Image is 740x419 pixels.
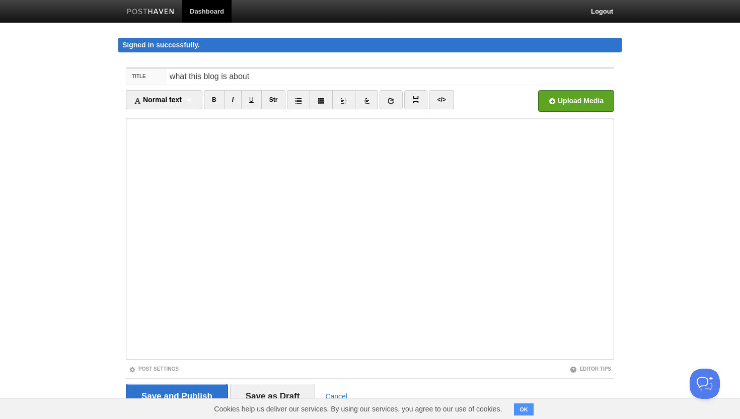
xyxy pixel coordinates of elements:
a: I [224,90,242,109]
img: pagebreak-icon.png [412,96,419,103]
a: Editor Tips [570,366,611,372]
a: Cancel [325,392,347,400]
div: Signed in successfully. [118,38,622,52]
input: Save and Publish [126,384,228,409]
del: Str [269,96,278,103]
a: Post Settings [129,366,179,372]
a: Str [261,90,286,109]
a: B [204,90,225,109]
img: Posthaven-bar [127,9,175,16]
a: </> [429,90,454,109]
label: Title [126,68,167,85]
input: Save as Draft [230,384,316,409]
button: OK [514,403,534,415]
span: Normal text [134,96,182,104]
iframe: Help Scout Beacon - Open [690,369,720,399]
span: Cookies help us deliver our services. By using our services, you agree to our use of cookies. [204,399,512,419]
a: U [241,90,262,109]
